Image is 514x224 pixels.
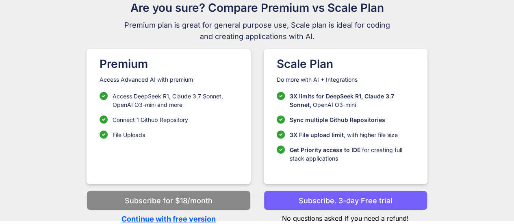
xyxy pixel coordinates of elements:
span: 3X File upload limit [290,131,344,138]
p: Connect 1 Github Repository [113,115,188,124]
span: Premium plan is great for general purpose use, Scale plan is ideal for coding and creating applic... [121,20,394,42]
img: checklist [277,146,285,154]
h1: Scale Plan [277,55,414,72]
p: Access Advanced AI with premium [100,76,237,84]
p: Do more with AI + Integrations [277,76,414,84]
img: checklist [100,92,108,100]
p: No questions asked if you need a refund! [264,210,427,223]
span: 3X limits for DeepSeek R1, Claude 3.7 Sonnet, [290,93,394,108]
img: checklist [277,130,285,139]
p: , with higher file size [290,130,398,139]
p: Subscribe. 3-day Free trial [299,195,393,206]
button: Subscribe for $18/month [87,191,250,210]
img: checklist [277,115,285,124]
img: checklist [100,115,108,124]
p: for creating full stack applications [290,146,414,163]
p: Subscribe for $18/month [125,195,212,206]
p: File Uploads [113,130,145,139]
p: OpenAI O3-mini [290,92,414,109]
span: Get Priority access to IDE [290,146,360,153]
p: Access DeepSeek R1, Claude 3.7 Sonnet, OpenAI O3-mini and more [113,92,237,109]
p: Sync multiple Github Repositories [290,115,385,124]
img: checklist [100,130,108,139]
button: Subscribe. 3-day Free trial [264,191,427,210]
h1: Premium [100,55,237,72]
img: checklist [277,92,285,100]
